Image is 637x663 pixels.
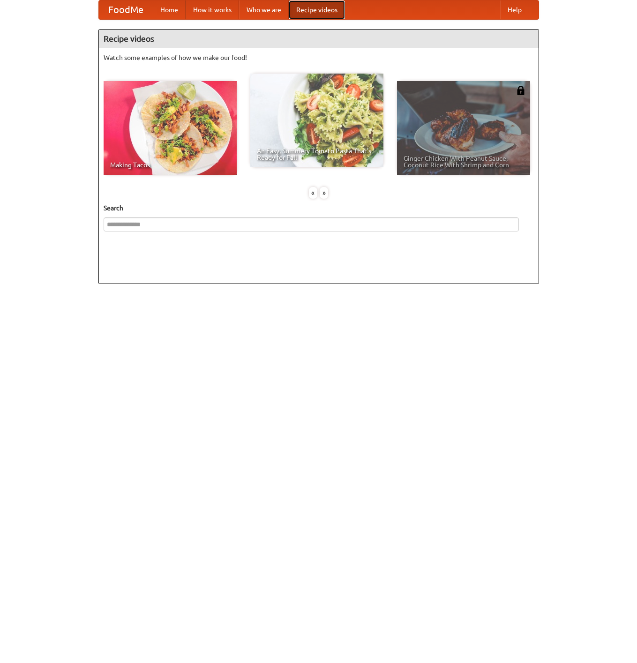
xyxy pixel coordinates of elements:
a: Recipe videos [289,0,345,19]
div: » [320,187,328,199]
a: Home [153,0,186,19]
a: Making Tacos [104,81,237,175]
a: An Easy, Summery Tomato Pasta That's Ready for Fall [250,74,383,167]
span: An Easy, Summery Tomato Pasta That's Ready for Fall [257,148,377,161]
a: How it works [186,0,239,19]
h4: Recipe videos [99,30,539,48]
a: FoodMe [99,0,153,19]
span: Making Tacos [110,162,230,168]
div: « [309,187,317,199]
img: 483408.png [516,86,525,95]
a: Help [500,0,529,19]
p: Watch some examples of how we make our food! [104,53,534,62]
a: Who we are [239,0,289,19]
h5: Search [104,203,534,213]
